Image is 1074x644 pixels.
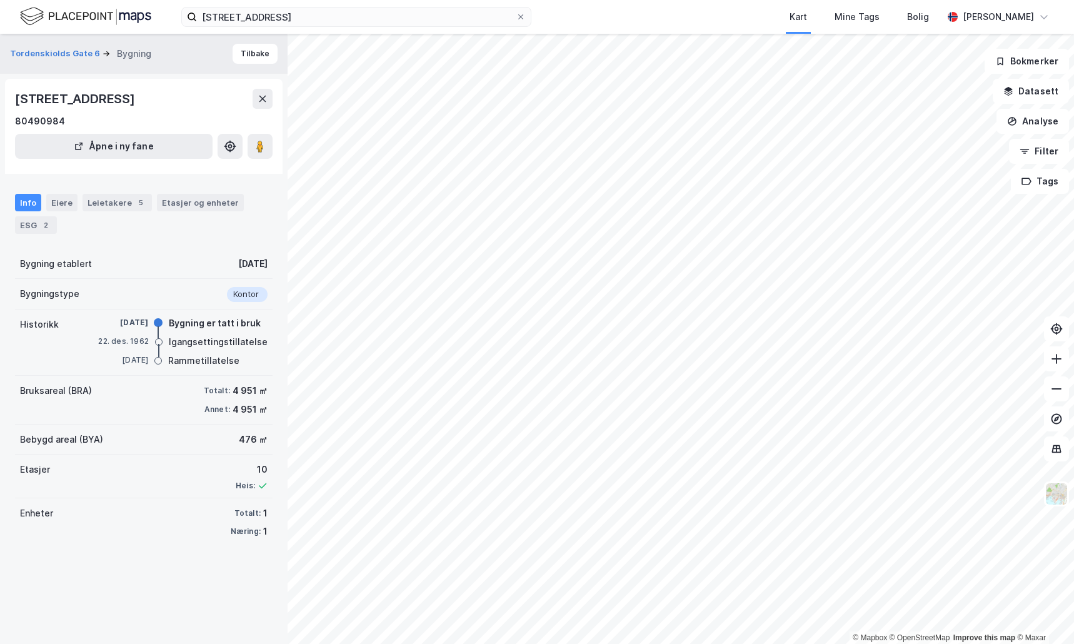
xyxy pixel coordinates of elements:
div: Eiere [46,194,78,211]
div: Bygning [117,46,151,61]
div: Bygningstype [20,286,79,301]
div: [PERSON_NAME] [963,9,1034,24]
div: 22. des. 1962 [98,336,149,347]
button: Datasett [993,79,1069,104]
div: Totalt: [234,508,261,518]
div: Bebygd areal (BYA) [20,432,103,447]
div: Heis: [236,481,255,491]
div: [DATE] [98,317,148,328]
div: ESG [15,216,57,234]
div: Igangsettingstillatelse [169,335,268,350]
input: Søk på adresse, matrikkel, gårdeiere, leietakere eller personer [197,8,516,26]
div: [DATE] [238,256,268,271]
div: Totalt: [204,386,230,396]
div: Etasjer og enheter [162,197,239,208]
div: Mine Tags [835,9,880,24]
div: Leietakere [83,194,152,211]
a: Improve this map [953,633,1015,642]
div: 2 [39,219,52,231]
button: Bokmerker [985,49,1069,74]
div: Info [15,194,41,211]
a: OpenStreetMap [890,633,950,642]
div: 5 [134,196,147,209]
div: Næring: [231,526,261,536]
div: Annet: [204,405,230,415]
div: Kart [790,9,807,24]
button: Tordenskiolds Gate 6 [10,48,103,60]
div: Historikk [20,317,59,332]
img: Z [1045,482,1068,506]
button: Tags [1011,169,1069,194]
div: [DATE] [98,355,148,366]
div: 4 951 ㎡ [233,402,268,417]
div: 4 951 ㎡ [233,383,268,398]
div: 10 [236,462,268,477]
div: 476 ㎡ [239,432,268,447]
div: Etasjer [20,462,50,477]
div: 80490984 [15,114,65,129]
a: Mapbox [853,633,887,642]
div: Bolig [907,9,929,24]
div: [STREET_ADDRESS] [15,89,138,109]
div: Bygning er tatt i bruk [169,316,261,331]
div: Kontrollprogram for chat [1011,584,1074,644]
div: Bruksareal (BRA) [20,383,92,398]
div: 1 [263,506,268,521]
div: Bygning etablert [20,256,92,271]
button: Tilbake [233,44,278,64]
button: Filter [1009,139,1069,164]
button: Analyse [996,109,1069,134]
div: Rammetillatelse [168,353,239,368]
div: 1 [263,524,268,539]
button: Åpne i ny fane [15,134,213,159]
iframe: Chat Widget [1011,584,1074,644]
img: logo.f888ab2527a4732fd821a326f86c7f29.svg [20,6,151,28]
div: Enheter [20,506,53,521]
